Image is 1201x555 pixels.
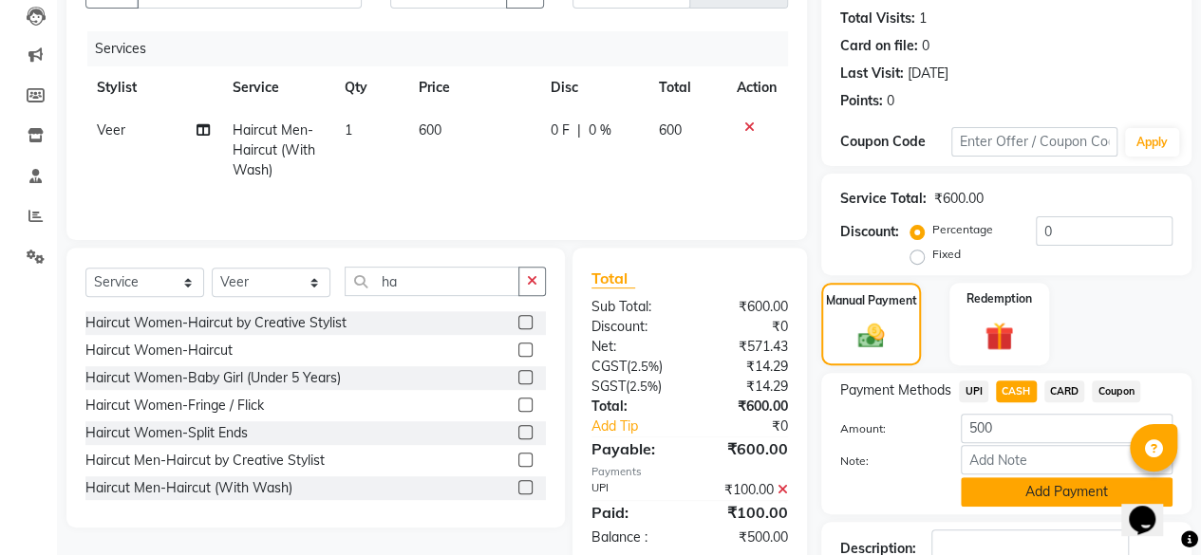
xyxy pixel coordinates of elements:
[577,337,690,357] div: Net:
[840,9,915,28] div: Total Visits:
[996,380,1037,402] span: CASH
[840,91,883,111] div: Points:
[577,397,690,416] div: Total:
[850,321,893,351] img: _cash.svg
[689,501,802,524] div: ₹100.00
[826,453,947,470] label: Note:
[961,445,1173,474] input: Add Note
[647,66,725,109] th: Total
[85,423,248,443] div: Haircut Women-Split Ends
[689,297,802,317] div: ₹600.00
[591,378,626,395] span: SGST
[345,121,352,139] span: 1
[932,221,993,238] label: Percentage
[630,359,659,374] span: 2.5%
[659,121,682,139] span: 600
[1044,380,1085,402] span: CARD
[1125,128,1179,157] button: Apply
[85,66,221,109] th: Stylist
[689,480,802,500] div: ₹100.00
[577,527,690,547] div: Balance :
[591,358,627,375] span: CGST
[908,64,948,83] div: [DATE]
[725,66,788,109] th: Action
[85,341,233,361] div: Haircut Women-Haircut
[577,357,690,377] div: ( )
[87,31,802,66] div: Services
[85,396,264,416] div: Haircut Women-Fringe / Flick
[577,480,690,500] div: UPI
[577,317,690,337] div: Discount:
[589,120,611,140] span: 0 %
[577,377,690,397] div: ( )
[345,267,519,296] input: Search or Scan
[840,222,899,242] div: Discount:
[85,478,292,498] div: Haircut Men-Haircut (With Wash)
[689,437,802,460] div: ₹600.00
[221,66,332,109] th: Service
[932,246,961,263] label: Fixed
[85,451,325,471] div: Haircut Men-Haircut by Creative Stylist
[591,464,788,480] div: Payments
[233,121,315,178] span: Haircut Men-Haircut (With Wash)
[1092,380,1140,402] span: Coupon
[966,290,1032,307] label: Redemption
[922,36,929,56] div: 0
[551,120,570,140] span: 0 F
[689,377,802,397] div: ₹14.29
[951,127,1117,157] input: Enter Offer / Coupon Code
[333,66,407,109] th: Qty
[840,36,918,56] div: Card on file:
[85,368,341,388] div: Haircut Women-Baby Girl (Under 5 Years)
[826,292,917,309] label: Manual Payment
[1121,479,1182,536] iframe: chat widget
[629,379,658,394] span: 2.5%
[97,121,125,139] span: Veer
[840,64,904,83] div: Last Visit:
[577,120,581,140] span: |
[407,66,539,109] th: Price
[840,132,951,152] div: Coupon Code
[976,319,1023,354] img: _gift.svg
[85,313,347,333] div: Haircut Women-Haircut by Creative Stylist
[887,91,894,111] div: 0
[826,420,947,437] label: Amount:
[959,380,988,402] span: UPI
[689,337,802,357] div: ₹571.43
[961,477,1173,507] button: Add Payment
[689,357,802,377] div: ₹14.29
[577,501,690,524] div: Paid:
[689,397,802,416] div: ₹600.00
[934,189,984,209] div: ₹600.00
[840,189,927,209] div: Service Total:
[577,416,708,436] a: Add Tip
[577,437,690,460] div: Payable:
[419,121,441,139] span: 600
[591,268,635,288] span: Total
[577,297,690,317] div: Sub Total:
[539,66,647,109] th: Disc
[689,527,802,547] div: ₹500.00
[708,416,802,436] div: ₹0
[840,380,951,400] span: Payment Methods
[689,317,802,337] div: ₹0
[961,414,1173,443] input: Amount
[919,9,927,28] div: 1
